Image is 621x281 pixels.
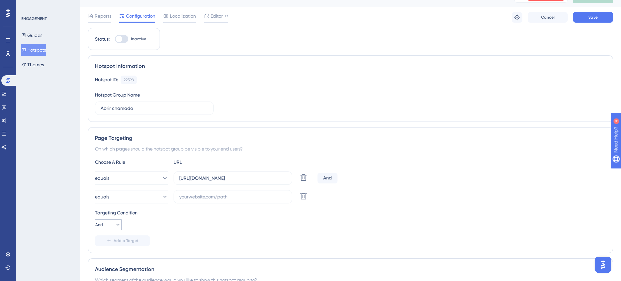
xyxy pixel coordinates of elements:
div: 4 [46,3,48,9]
div: Audience Segmentation [95,265,606,273]
button: Guides [21,29,42,41]
button: equals [95,190,168,203]
button: Save [573,12,613,23]
div: Page Targeting [95,134,606,142]
button: Add a Target [95,235,150,246]
div: On which pages should the hotspot group be visible to your end users? [95,145,606,153]
div: Hotspot Information [95,62,606,70]
button: Themes [21,59,44,71]
div: URL [174,158,247,166]
span: Reports [95,12,111,20]
div: Status: [95,35,110,43]
span: Localization [170,12,196,20]
span: Need Help? [16,2,42,10]
span: Add a Target [114,238,139,243]
input: yourwebsite.com/path [179,193,287,200]
span: Inactive [131,36,146,42]
button: equals [95,171,168,185]
div: Targeting Condition [95,209,606,217]
input: yourwebsite.com/path [179,174,287,182]
div: And [317,173,337,183]
span: Cancel [541,15,555,20]
div: Choose A Rule [95,158,168,166]
div: Hotspot Group Name [95,91,140,99]
span: equals [95,174,109,182]
button: Hotspots [21,44,46,56]
div: 22398 [124,77,134,83]
div: Hotspot ID: [95,76,118,84]
button: And [95,219,122,230]
span: And [95,222,103,227]
span: Configuration [126,12,155,20]
span: equals [95,193,109,201]
div: ENGAGEMENT [21,16,47,21]
button: Cancel [528,12,568,23]
span: Save [588,15,598,20]
span: Editor [211,12,223,20]
iframe: UserGuiding AI Assistant Launcher [593,255,613,275]
input: Type your Hotspot Group Name here [101,105,208,112]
